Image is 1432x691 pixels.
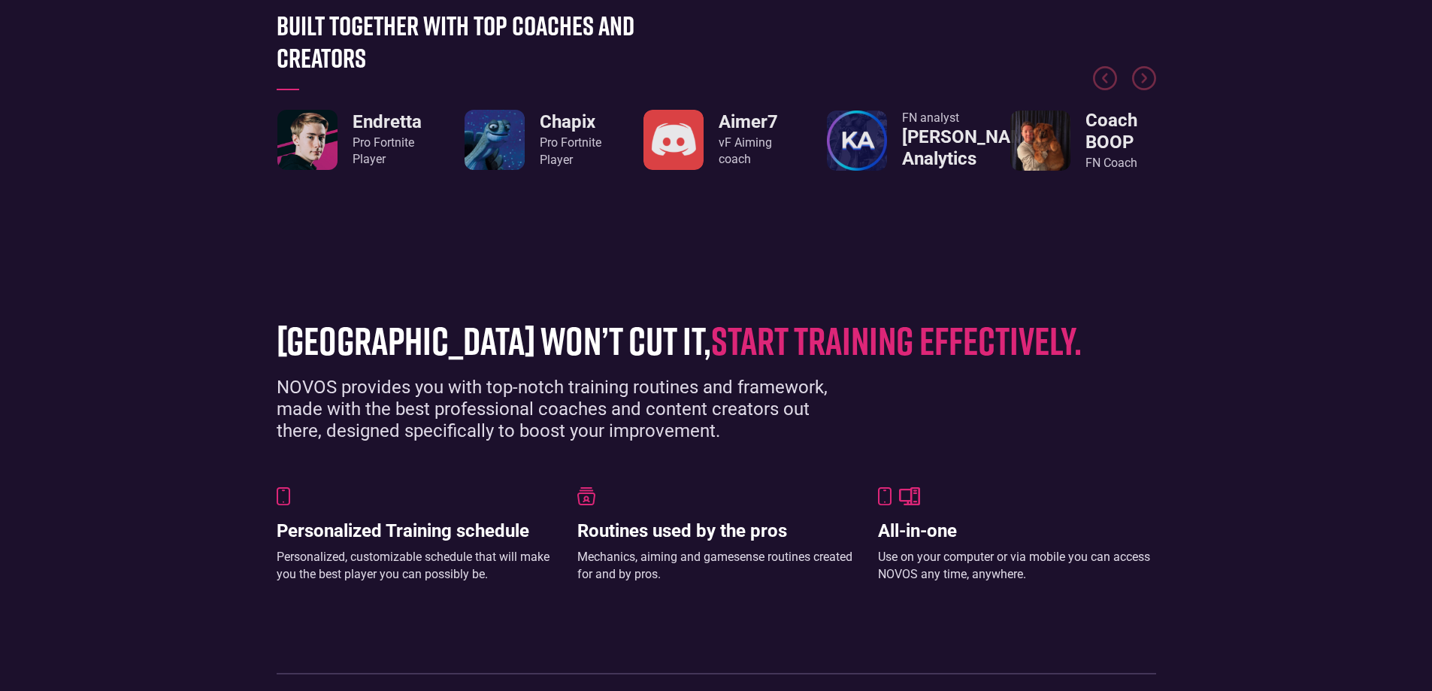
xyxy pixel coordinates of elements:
h1: [GEOGRAPHIC_DATA] won’t cut it, [277,319,1134,362]
div: FN Coach [1085,155,1156,171]
div: FN analyst [902,110,1042,126]
h3: Routines used by the pros [577,520,855,542]
div: NOVOS provides you with top-notch training routines and framework, made with the best professiona... [277,377,855,441]
h3: All-in-one [878,520,1156,542]
div: 5 / 8 [1010,110,1156,171]
div: Use on your computer or via mobile you can access NOVOS any time, anywhere. [878,549,1156,583]
div: 4 / 8 [827,110,973,171]
div: 1 / 8 [277,110,422,170]
div: Next slide [1132,66,1156,90]
h3: [PERSON_NAME] Analytics [902,126,1042,170]
a: EndrettaPro FortnitePlayer [277,110,422,170]
h3: Coach BOOP [1085,110,1156,153]
h3: Chapix [540,111,601,133]
a: Aimer7vF Aiming coach [643,110,789,170]
div: Next slide [1132,66,1156,104]
div: 3 / 8 [643,110,789,170]
div: vF Aiming coach [719,135,789,168]
div: 2 / 8 [460,110,606,170]
h3: Personalized Training schedule [277,520,555,542]
div: Pro Fortnite Player [540,135,601,168]
a: FN analyst[PERSON_NAME] Analytics [827,110,973,171]
h3: Aimer7 [719,111,789,133]
span: start training effectively. [711,317,1082,363]
h3: Endretta [353,111,422,133]
a: ChapixPro FortnitePlayer [465,110,601,170]
div: Previous slide [1093,66,1117,104]
div: Mechanics, aiming and gamesense routines created for and by pros. [577,549,855,583]
a: Coach BOOPFN Coach [1010,110,1156,171]
div: Personalized, customizable schedule that will make you the best player you can possibly be. [277,549,555,583]
div: Pro Fortnite Player [353,135,422,168]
